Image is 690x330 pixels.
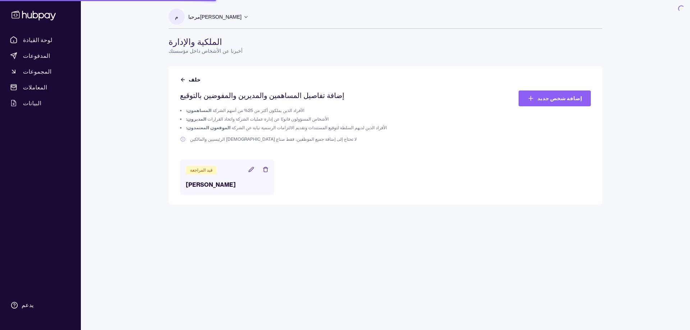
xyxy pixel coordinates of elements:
[207,116,329,122] font: الأشخاص المسؤولون قانونًا عن إدارة عمليات الشركة واتخاذ القرارات
[180,91,344,100] font: إضافة تفاصيل المساهمين والمديرين والمفوضين بالتوقيع
[188,14,200,20] font: مرحبا
[200,14,241,20] font: [PERSON_NAME]
[232,125,387,130] font: الأفراد الذين لديهم السلطة لتوقيع المستندات وتقديم الالتزامات الرسمية نيابة عن الشركة
[186,181,236,188] font: [PERSON_NAME]
[7,298,74,313] a: يدعم
[7,49,74,62] a: المدفوعات
[7,97,74,110] a: البيانات
[519,90,591,106] a: إضافة شخص جديد
[23,99,41,107] font: البيانات
[7,65,74,78] a: المجموعات
[190,167,212,173] font: قيد المراجعة
[23,68,52,75] font: المجموعات
[175,14,178,20] font: م
[169,36,222,47] font: الملكية والإدارة
[186,108,212,113] font: المساهمون:
[23,36,52,43] font: لوحة القيادة
[7,81,74,94] a: المعاملات
[186,125,231,130] font: الموقعون المعتمدون:
[169,48,243,54] font: أخبرنا عن الأشخاص داخل مؤسستك
[186,116,206,122] font: المديرون:
[7,33,74,46] a: لوحة القيادة
[190,136,357,142] font: لا تحتاج إلى إضافة جميع الموظفين، فقط صناع [DEMOGRAPHIC_DATA] الرئيسيين والمالكين
[23,52,50,59] font: المدفوعات
[22,302,33,308] font: يدعم
[189,76,201,83] font: خلف
[537,95,582,102] font: إضافة شخص جديد
[213,108,305,113] font: الأفراد الذين يملكون أكثر من 25% من أسهم الشركة
[180,76,202,83] button: خلف
[23,84,47,91] font: المعاملات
